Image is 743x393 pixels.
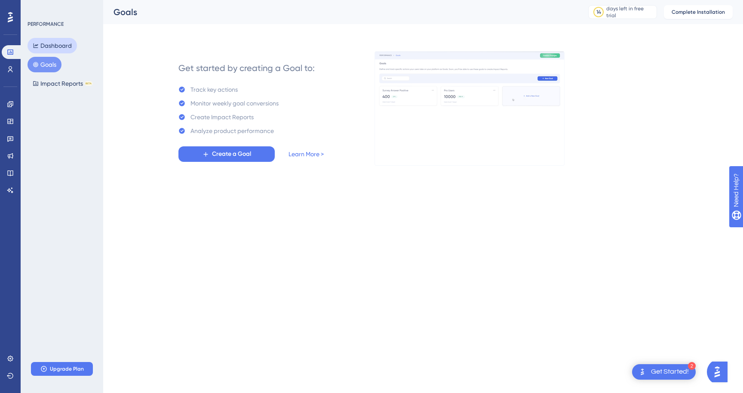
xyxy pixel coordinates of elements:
[178,146,275,162] button: Create a Goal
[637,367,648,377] img: launcher-image-alternative-text
[28,76,98,91] button: Impact ReportsBETA
[688,362,696,370] div: 2
[212,149,251,159] span: Create a Goal
[28,21,64,28] div: PERFORMANCE
[28,57,61,72] button: Goals
[672,9,725,15] span: Complete Installation
[114,6,567,18] div: Goals
[50,365,84,372] span: Upgrade Plan
[606,5,654,19] div: days left in free trial
[190,98,279,108] div: Monitor weekly goal conversions
[375,51,565,166] img: 4ba7ac607e596fd2f9ec34f7978dce69.gif
[596,9,601,15] div: 14
[85,81,92,86] div: BETA
[190,112,254,122] div: Create Impact Reports
[707,359,733,385] iframe: UserGuiding AI Assistant Launcher
[289,149,324,159] a: Learn More >
[31,362,93,376] button: Upgrade Plan
[651,367,689,377] div: Get Started!
[20,2,54,12] span: Need Help?
[28,38,77,53] button: Dashboard
[178,62,315,74] div: Get started by creating a Goal to:
[190,84,238,95] div: Track key actions
[664,5,733,19] button: Complete Installation
[190,126,274,136] div: Analyze product performance
[632,364,696,380] div: Open Get Started! checklist, remaining modules: 2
